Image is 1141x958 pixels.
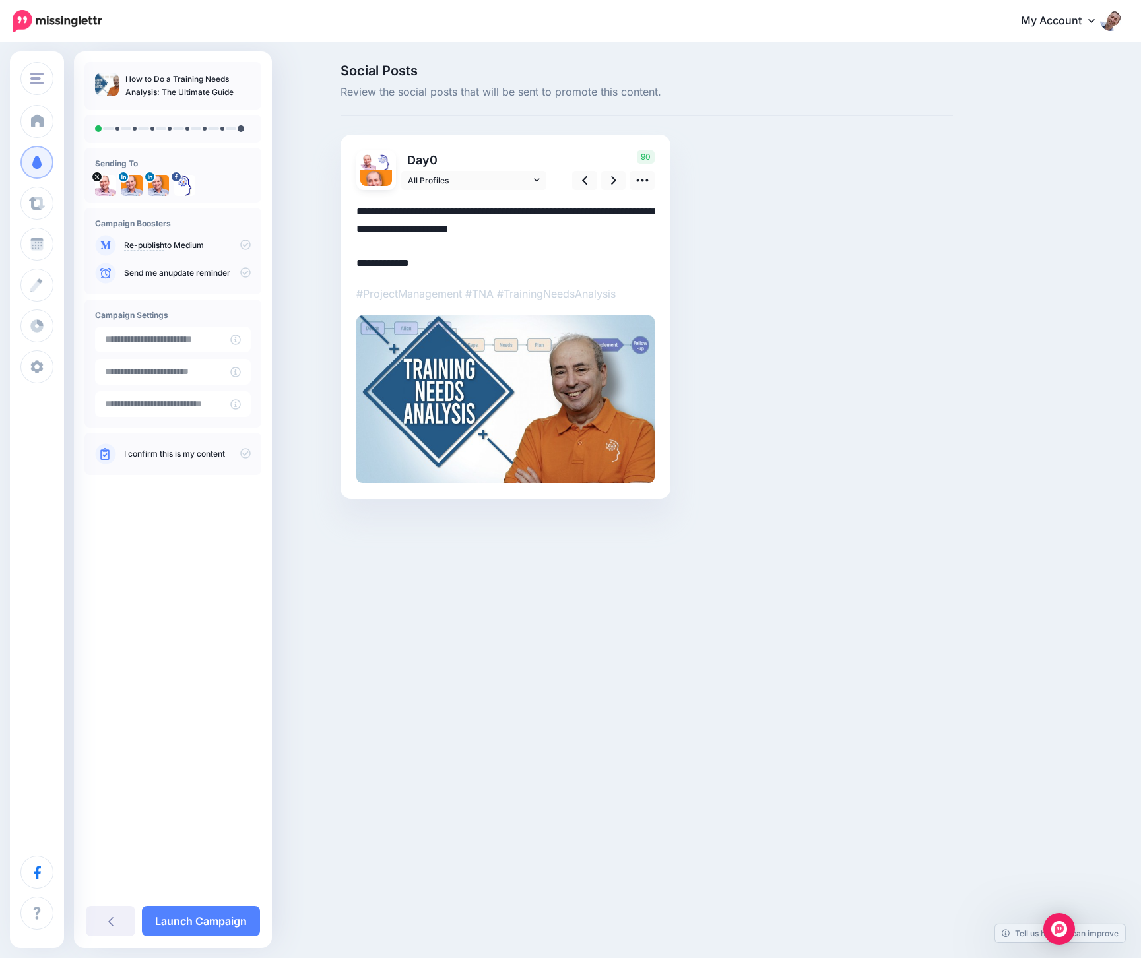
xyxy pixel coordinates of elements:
[30,73,44,84] img: menu.png
[95,158,251,168] h4: Sending To
[95,73,119,96] img: 8a21e6d44450a1873a4d5d1761a34fa9_thumb.jpg
[376,154,392,170] img: 13007354_1717494401865450_1815260841047396495_n-bsa13168.png
[356,285,655,302] p: #ProjectManagement #TNA #TrainingNeedsAnalysis
[95,310,251,320] h4: Campaign Settings
[1008,5,1121,38] a: My Account
[148,175,169,196] img: 1708809625171-37032.png
[124,449,225,459] a: I confirm this is my content
[360,170,392,202] img: 1708809625171-37032.png
[408,174,531,187] span: All Profiles
[121,175,143,196] img: 1708809625171-37032.png
[124,239,251,251] p: to Medium
[95,175,116,196] img: x8FBtdm3-2445.png
[174,175,195,196] img: 13007354_1717494401865450_1815260841047396495_n-bsa13168.png
[1043,913,1075,945] div: Open Intercom Messenger
[430,153,438,167] span: 0
[124,240,164,251] a: Re-publish
[401,171,546,190] a: All Profiles
[995,924,1125,942] a: Tell us how we can improve
[637,150,655,164] span: 90
[401,150,548,170] p: Day
[124,267,251,279] p: Send me an
[13,10,102,32] img: Missinglettr
[360,154,376,170] img: x8FBtdm3-2445.png
[341,84,953,101] span: Review the social posts that will be sent to promote this content.
[168,268,230,278] a: update reminder
[125,73,251,99] p: How to Do a Training Needs Analysis: The Ultimate Guide
[341,64,953,77] span: Social Posts
[95,218,251,228] h4: Campaign Boosters
[356,315,655,483] img: 8a21e6d44450a1873a4d5d1761a34fa9.jpg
